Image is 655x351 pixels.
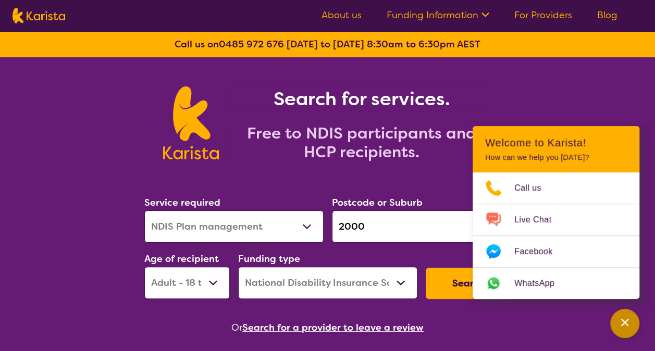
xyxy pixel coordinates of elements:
label: Age of recipient [144,253,219,265]
span: Live Chat [514,212,564,228]
button: Search for a provider to leave a review [242,320,424,335]
a: Funding Information [387,9,489,21]
h1: Search for services. [231,86,492,111]
span: Facebook [514,244,565,259]
h2: Free to NDIS participants and HCP recipients. [231,124,492,161]
ul: Choose channel [473,172,639,299]
p: How can we help you [DATE]? [485,153,627,162]
a: Blog [597,9,617,21]
label: Postcode or Suburb [332,196,423,209]
label: Funding type [238,253,300,265]
a: Web link opens in a new tab. [473,268,639,299]
span: WhatsApp [514,275,567,291]
img: Karista logo [163,86,219,159]
label: Service required [144,196,220,209]
button: Channel Menu [610,309,639,338]
button: Search [426,268,511,299]
input: Type [332,210,511,243]
a: For Providers [514,9,572,21]
img: Karista logo [13,8,65,23]
b: Call us on [DATE] to [DATE] 8:30am to 6:30pm AEST [175,38,480,51]
a: About us [322,9,362,21]
span: Call us [514,180,554,196]
h2: Welcome to Karista! [485,136,627,149]
a: 0485 972 676 [219,38,284,51]
div: Channel Menu [473,126,639,299]
span: Or [231,320,242,335]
